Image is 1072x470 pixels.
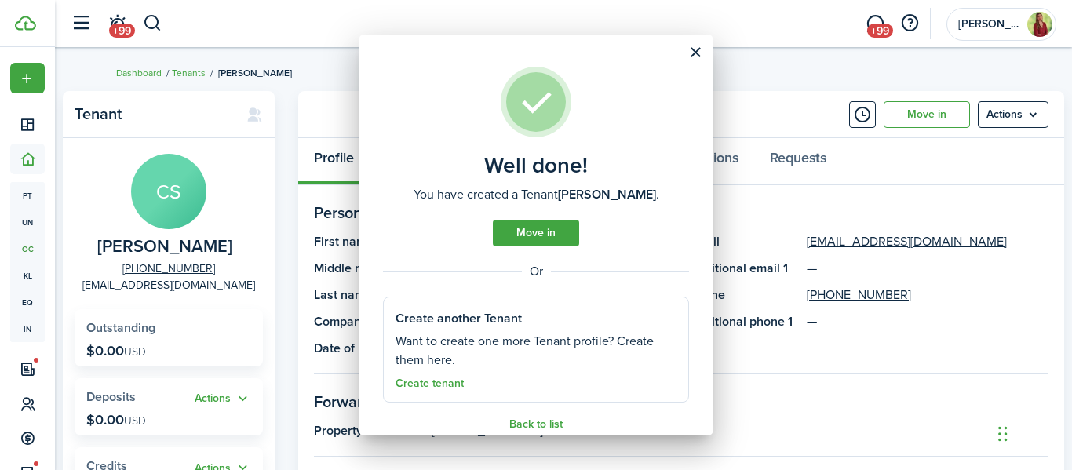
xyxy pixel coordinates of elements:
b: [PERSON_NAME] [558,185,656,203]
well-done-separator: Or [383,262,689,281]
div: Drag [998,410,1008,457]
a: Move in [493,220,579,246]
well-done-description: You have created a Tenant . [414,185,659,204]
button: Close modal [682,39,709,66]
a: Create tenant [396,377,464,390]
iframe: Chat Widget [994,395,1072,470]
well-done-section-description: Want to create one more Tenant profile? Create them here. [396,332,676,370]
a: Back to list [509,418,563,431]
well-done-title: Well done! [484,153,588,178]
well-done-section-title: Create another Tenant [396,309,522,328]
